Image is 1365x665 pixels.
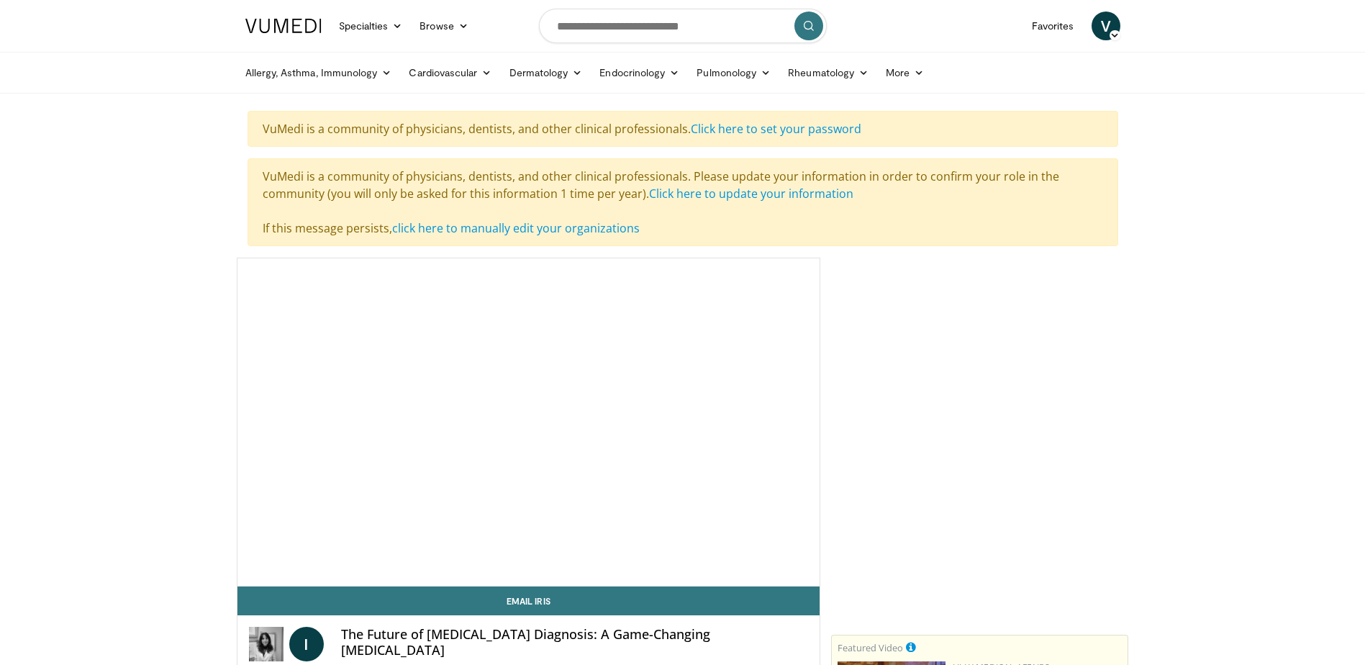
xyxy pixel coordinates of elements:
[591,58,688,87] a: Endocrinology
[872,446,1088,626] iframe: Advertisement
[688,58,779,87] a: Pulmonology
[691,121,861,137] a: Click here to set your password
[649,186,853,202] a: Click here to update your information
[838,641,903,654] small: Featured Video
[249,627,284,661] img: Dr. Iris Gorfinkel
[248,111,1118,147] div: VuMedi is a community of physicians, dentists, and other clinical professionals.
[237,58,401,87] a: Allergy, Asthma, Immunology
[1023,12,1083,40] a: Favorites
[411,12,477,40] a: Browse
[877,58,933,87] a: More
[237,587,820,615] a: Email Iris
[779,58,877,87] a: Rheumatology
[289,627,324,661] a: I
[400,58,500,87] a: Cardiovascular
[237,258,820,587] video-js: Video Player
[872,258,1088,438] iframe: Advertisement
[1092,12,1120,40] a: V
[501,58,591,87] a: Dermatology
[248,158,1118,246] div: VuMedi is a community of physicians, dentists, and other clinical professionals. Please update yo...
[341,627,809,658] h4: The Future of [MEDICAL_DATA] Diagnosis: A Game-Changing [MEDICAL_DATA]
[539,9,827,43] input: Search topics, interventions
[392,220,640,236] a: click here to manually edit your organizations
[330,12,412,40] a: Specialties
[245,19,322,33] img: VuMedi Logo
